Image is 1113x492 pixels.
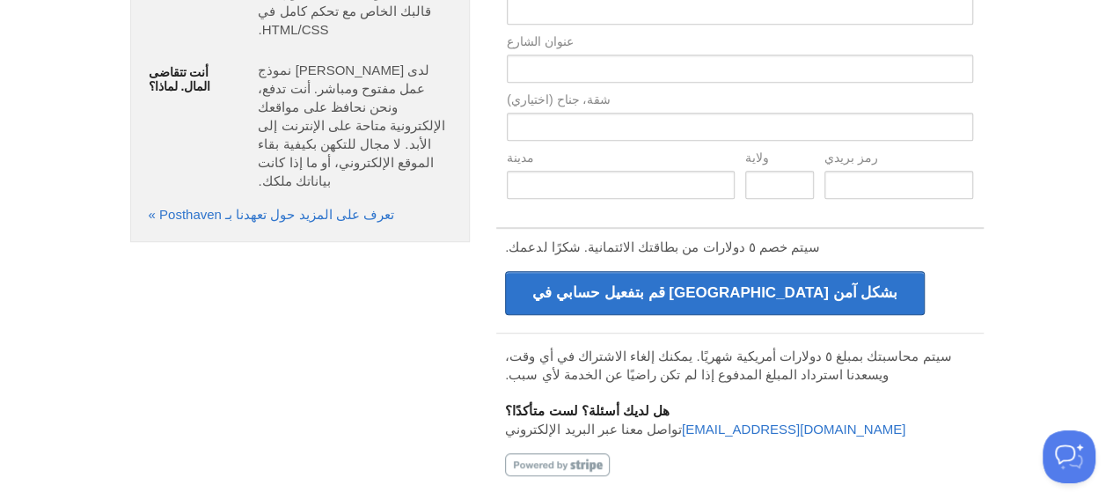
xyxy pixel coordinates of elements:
input: قم بتفعيل حسابي في [GEOGRAPHIC_DATA] بشكل آمن [505,271,925,315]
a: [EMAIL_ADDRESS][DOMAIN_NAME] [682,422,905,437]
font: هل لديك أسئلة؟ لست متأكدًا؟ [505,403,670,418]
font: رمز بريدي [824,151,878,165]
font: لدى [PERSON_NAME] نموذج عمل مفتوح ومباشر. أنت تدفع، ونحن نحافظ على مواقعك الإلكترونية متاحة على ا... [258,62,445,188]
font: تواصل معنا عبر البريد الإلكتروني [505,422,682,437]
font: سيتم محاسبتك بمبلغ ٥ دولارات أمريكية شهريًا. يمكنك إلغاء الاشتراك في أي وقت، ويسعدنا استرداد المب... [505,349,951,382]
font: سيتم خصم ٥ دولارات من بطاقتك الائتمانية. شكرًا لدعمك. [505,239,820,254]
font: مدينة [507,151,534,165]
font: ولاية [745,151,769,165]
font: عنوان الشارع [507,34,574,48]
iframe: Help Scout Beacon - Open [1043,430,1095,483]
a: تعرف على المزيد حول تعهدنا بـ Posthaven » [149,207,394,222]
font: أنت تتقاضى المال. لماذا؟ [149,65,211,92]
font: شقة، جناح (اختياري) [507,92,611,106]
